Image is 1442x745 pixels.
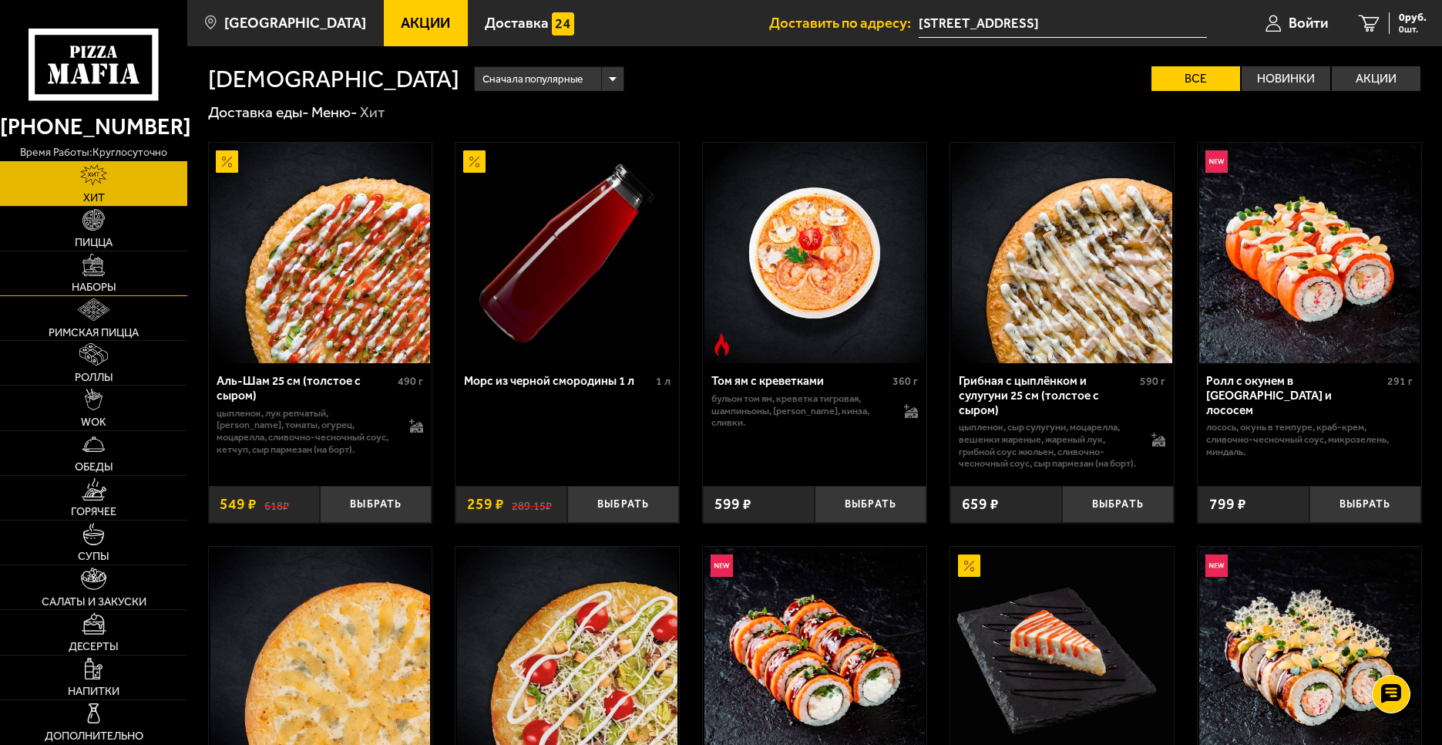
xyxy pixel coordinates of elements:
[1198,143,1421,363] a: НовинкаРолл с окунем в темпуре и лососем
[482,65,583,93] span: Сначала популярные
[711,555,733,577] img: Новинка
[952,143,1172,363] img: Грибная с цыплёнком и сулугуни 25 см (толстое с сыром)
[68,686,119,696] span: Напитки
[485,16,549,31] span: Доставка
[464,374,652,389] div: Морс из черной смородины 1 л
[75,237,113,248] span: Пицца
[209,143,432,363] a: АкционныйАль-Шам 25 см (толстое с сыром)
[959,421,1137,469] p: цыпленок, сыр сулугуни, моцарелла, вешенки жареные, жареный лук, грибной соус Жюльен, сливочно-че...
[711,393,889,429] p: бульон том ям, креветка тигровая, шампиньоны, [PERSON_NAME], кинза, сливки.
[81,416,106,427] span: WOK
[45,730,143,741] span: Дополнительно
[83,192,105,203] span: Хит
[1205,555,1228,577] img: Новинка
[71,506,116,517] span: Горячее
[401,16,450,31] span: Акции
[72,281,116,292] span: Наборы
[208,103,309,121] a: Доставка еды-
[919,9,1207,38] input: Ваш адрес доставки
[455,143,679,363] a: АкционныйМорс из черной смородины 1 л
[320,486,432,523] button: Выбрать
[962,497,999,511] span: 659 ₽
[1289,16,1328,31] span: Войти
[1062,486,1174,523] button: Выбрать
[959,374,1136,417] div: Грибная с цыплёнком и сулугуни 25 см (толстое с сыром)
[69,641,119,652] span: Десерты
[463,150,486,173] img: Акционный
[216,150,238,173] img: Акционный
[220,497,257,511] span: 549 ₽
[512,497,552,511] s: 289.15 ₽
[1399,25,1427,34] span: 0 шт.
[264,497,289,511] s: 618 ₽
[398,375,423,388] span: 490 г
[567,486,679,523] button: Выбрать
[704,143,925,363] img: Том ям с креветками
[1199,143,1420,363] img: Ролл с окунем в темпуре и лососем
[1140,375,1165,388] span: 590 г
[1242,66,1330,91] label: Новинки
[78,551,109,561] span: Супы
[1309,486,1421,523] button: Выбрать
[711,333,733,356] img: Острое блюдо
[311,103,358,121] a: Меню-
[208,67,459,91] h1: [DEMOGRAPHIC_DATA]
[49,327,139,338] span: Римская пицца
[703,143,926,363] a: Острое блюдоТом ям с креветками
[42,596,146,607] span: Салаты и закуски
[958,555,980,577] img: Акционный
[75,372,113,383] span: Роллы
[210,143,431,363] img: Аль-Шам 25 см (толстое с сыром)
[1209,497,1246,511] span: 799 ₽
[1151,66,1240,91] label: Все
[714,497,751,511] span: 599 ₽
[360,103,385,122] div: Хит
[1206,374,1383,417] div: Ролл с окунем в [GEOGRAPHIC_DATA] и лососем
[217,407,395,455] p: цыпленок, лук репчатый, [PERSON_NAME], томаты, огурец, моцарелла, сливочно-чесночный соус, кетчуп...
[711,374,889,389] div: Том ям с креветками
[1206,421,1413,457] p: лосось, окунь в темпуре, краб-крем, сливочно-чесночный соус, микрозелень, миндаль.
[217,374,394,403] div: Аль-Шам 25 см (толстое с сыром)
[950,143,1174,363] a: Грибная с цыплёнком и сулугуни 25 см (толстое с сыром)
[1205,150,1228,173] img: Новинка
[1399,12,1427,23] span: 0 руб.
[769,16,919,31] span: Доставить по адресу:
[75,461,113,472] span: Обеды
[656,375,671,388] span: 1 л
[224,16,366,31] span: [GEOGRAPHIC_DATA]
[892,375,918,388] span: 360 г
[552,12,574,35] img: 15daf4d41897b9f0e9f617042186c801.svg
[457,143,677,363] img: Морс из черной смородины 1 л
[467,497,504,511] span: 259 ₽
[1387,375,1413,388] span: 291 г
[1332,66,1420,91] label: Акции
[815,486,926,523] button: Выбрать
